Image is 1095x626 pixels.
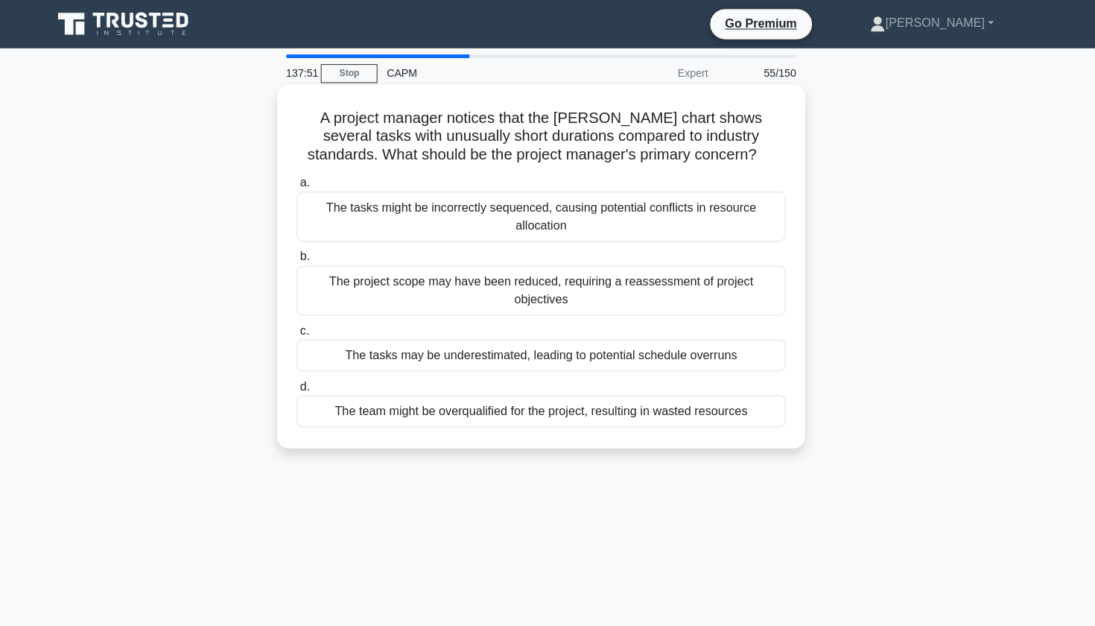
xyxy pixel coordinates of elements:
span: a. [309,174,319,186]
a: [PERSON_NAME] [837,8,1030,38]
span: d. [309,375,319,388]
span: b. [309,247,319,259]
div: The tasks might be incorrectly sequenced, causing potential conflicts in resource allocation [306,189,789,238]
div: 55/150 [721,57,808,87]
div: 137:51 [287,57,330,87]
div: The project scope may have been reduced, requiring a reassessment of project objectives [306,262,789,312]
h5: A project manager notices that the [PERSON_NAME] chart shows several tasks with unusually short d... [305,107,790,162]
a: Stop [330,63,386,82]
div: The tasks may be underestimated, leading to potential schedule overruns [306,335,789,367]
div: CAPM [386,57,591,87]
div: Expert [591,57,721,87]
div: The team might be overqualified for the project, resulting in wasted resources [306,391,789,422]
span: c. [309,320,318,332]
a: Go Premium [720,14,809,33]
